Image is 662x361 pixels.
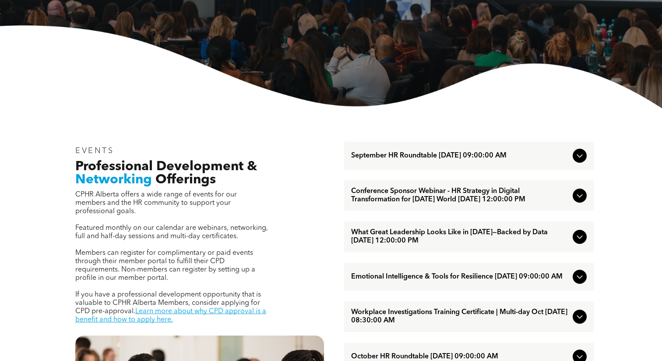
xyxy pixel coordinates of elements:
[75,250,255,282] span: Members can register for complimentary or paid events through their member portal to fulfill thei...
[351,152,569,160] span: September HR Roundtable [DATE] 09:00:00 AM
[75,160,257,173] span: Professional Development &
[75,291,261,315] span: If you have a professional development opportunity that is valuable to CPHR Alberta Members, cons...
[75,308,266,323] a: Learn more about why CPD approval is a benefit and how to apply here.
[75,191,237,215] span: CPHR Alberta offers a wide range of events for our members and the HR community to support your p...
[351,273,569,281] span: Emotional Intelligence & Tools for Resilience [DATE] 09:00:00 AM
[75,173,152,186] span: Networking
[351,308,569,325] span: Workplace Investigations Training Certificate | Multi-day Oct [DATE] 08:30:00 AM
[351,229,569,245] span: What Great Leadership Looks Like in [DATE]—Backed by Data [DATE] 12:00:00 PM
[75,147,114,155] span: EVENTS
[75,225,268,240] span: Featured monthly on our calendar are webinars, networking, full and half-day sessions and multi-d...
[155,173,216,186] span: Offerings
[351,187,569,204] span: Conference Sponsor Webinar - HR Strategy in Digital Transformation for [DATE] World [DATE] 12:00:...
[351,353,569,361] span: October HR Roundtable [DATE] 09:00:00 AM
